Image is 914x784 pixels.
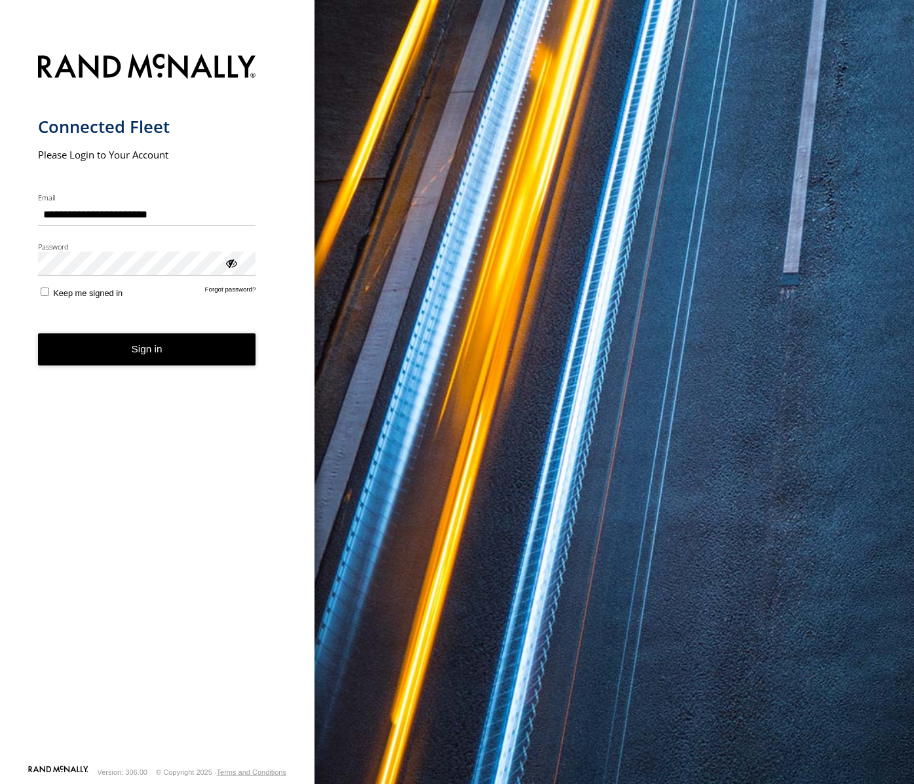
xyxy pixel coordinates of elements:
button: Sign in [38,333,256,365]
span: Keep me signed in [53,288,123,298]
h1: Connected Fleet [38,116,256,138]
a: Terms and Conditions [217,768,286,776]
input: Keep me signed in [41,288,49,296]
a: Visit our Website [28,766,88,779]
form: main [38,46,277,764]
h2: Please Login to Your Account [38,148,256,161]
div: © Copyright 2025 - [156,768,286,776]
a: Forgot password? [205,286,256,298]
div: ViewPassword [224,256,237,269]
img: Rand McNally [38,51,256,84]
label: Email [38,193,256,202]
div: Version: 306.00 [98,768,147,776]
label: Password [38,242,256,252]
